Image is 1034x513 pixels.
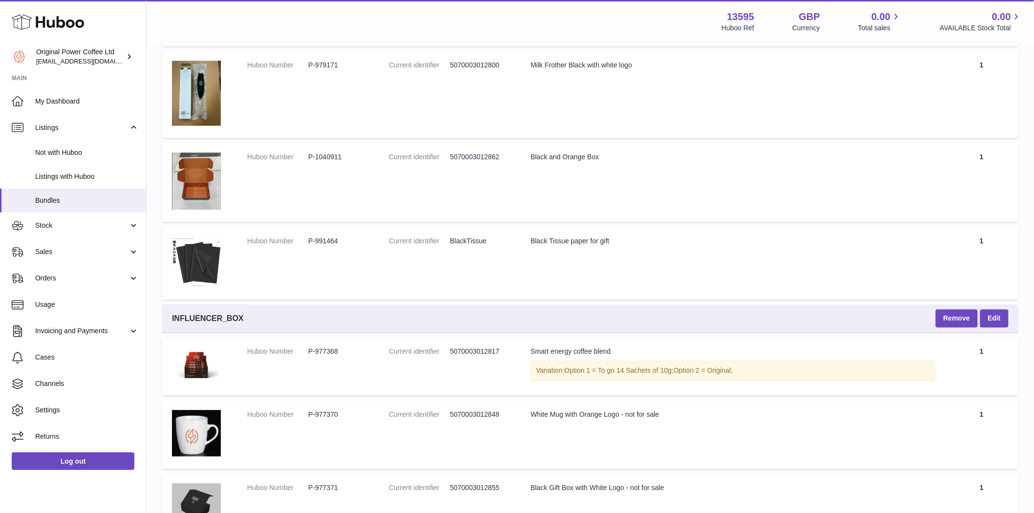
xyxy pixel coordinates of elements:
[858,23,902,33] span: Total sales
[172,236,221,287] img: Black Tissue paper for gift
[308,236,369,246] dd: P-991464
[35,221,129,230] span: Stock
[172,410,221,456] img: White Mug with Orange Logo - not for sale
[992,10,1011,23] span: 0.00
[450,152,511,162] dd: 5070003012862
[389,410,450,419] dt: Current identifier
[35,353,139,362] span: Cases
[247,347,308,356] dt: Huboo Number
[35,123,129,132] span: Listings
[450,483,511,492] dd: 5070003012855
[450,410,511,419] dd: 5070003012848
[980,309,1009,327] a: Edit
[35,406,139,415] span: Settings
[531,152,935,162] div: Black and Orange Box
[531,410,935,419] div: White Mug with Orange Logo - not for sale
[35,196,139,205] span: Bundles
[389,152,450,162] dt: Current identifier
[35,274,129,283] span: Orders
[531,361,935,381] div: Variation:
[389,483,450,492] dt: Current identifier
[389,347,450,356] dt: Current identifier
[12,452,134,470] a: Log out
[35,172,139,181] span: Listings with Huboo
[945,227,1018,299] td: 1
[247,483,308,492] dt: Huboo Number
[945,143,1018,222] td: 1
[799,10,820,23] strong: GBP
[531,347,935,356] div: Smart energy coffee blend
[450,347,511,356] dd: 5070003012817
[936,309,978,327] button: Remove
[940,10,1022,33] a: 0.00 AVAILABLE Stock Total
[35,148,139,157] span: Not with Huboo
[247,236,308,246] dt: Huboo Number
[945,337,1018,396] td: 1
[945,51,1018,138] td: 1
[35,300,139,309] span: Usage
[940,23,1022,33] span: AVAILABLE Stock Total
[722,23,754,33] div: Huboo Ref
[36,57,144,65] span: [EMAIL_ADDRESS][DOMAIN_NAME]
[531,483,935,492] div: Black Gift Box with White Logo - not for sale
[308,410,369,419] dd: P-977370
[389,61,450,70] dt: Current identifier
[247,152,308,162] dt: Huboo Number
[450,61,511,70] dd: 5070003012800
[945,400,1018,469] td: 1
[12,49,26,64] img: internalAdmin-13595@internal.huboo.com
[35,326,129,336] span: Invoicing and Payments
[172,347,221,384] img: Smart energy coffee blend
[531,236,935,246] div: Black Tissue paper for gift
[35,379,139,388] span: Channels
[36,47,124,66] div: Original Power Coffee Ltd
[389,236,450,246] dt: Current identifier
[308,61,369,70] dd: P-979171
[172,152,221,210] img: Black and Orange Box
[674,366,733,374] span: Option 2 = Original;
[793,23,820,33] div: Currency
[450,236,511,246] dd: BlackTissue
[35,97,139,106] span: My Dashboard
[564,366,674,374] span: Option 1 = To go 14 Sachets of 10g;
[172,313,244,324] span: INFLUENCER_BOX
[872,10,891,23] span: 0.00
[35,432,139,441] span: Returns
[531,61,935,70] div: Milk Frother Black with white logo
[172,61,221,126] img: Milk Frother Black with white logo
[858,10,902,33] a: 0.00 Total sales
[247,410,308,419] dt: Huboo Number
[308,152,369,162] dd: P-1040911
[247,61,308,70] dt: Huboo Number
[35,247,129,256] span: Sales
[308,483,369,492] dd: P-977371
[727,10,754,23] strong: 13595
[308,347,369,356] dd: P-977368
